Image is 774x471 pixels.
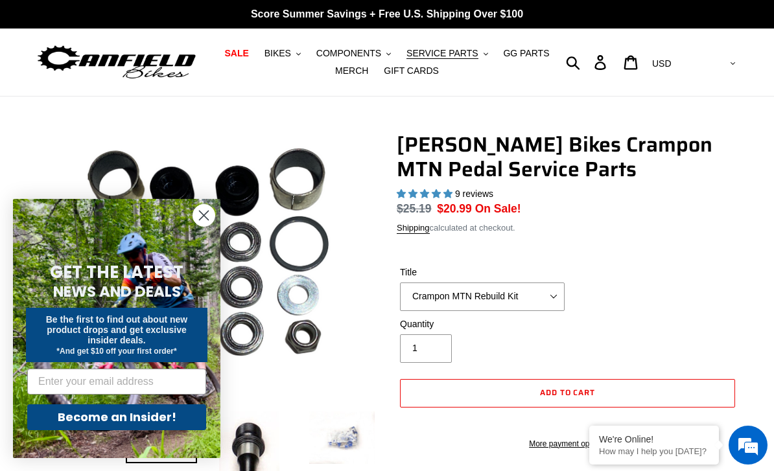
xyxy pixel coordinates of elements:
a: MERCH [329,62,375,80]
span: 5.00 stars [397,189,455,199]
span: BIKES [264,48,291,59]
button: Become an Insider! [27,404,206,430]
button: SERVICE PARTS [400,45,494,62]
span: Add to cart [540,386,596,398]
span: SALE [224,48,248,59]
h1: [PERSON_NAME] Bikes Crampon MTN Pedal Service Parts [397,132,738,182]
span: NEWS AND DEALS [53,281,181,302]
span: 9 reviews [455,189,493,199]
span: SERVICE PARTS [406,48,478,59]
div: calculated at checkout. [397,222,738,235]
a: Shipping [397,223,430,234]
a: SALE [218,45,255,62]
span: *And get $10 off your first order* [56,347,176,356]
s: $25.19 [397,202,432,215]
p: How may I help you today? [599,446,709,456]
span: COMPONENTS [316,48,381,59]
button: COMPONENTS [310,45,397,62]
a: More payment options [400,438,735,450]
a: GIFT CARDS [377,62,445,80]
span: On Sale! [475,200,521,217]
span: $20.99 [437,202,472,215]
a: GG PARTS [497,45,556,62]
img: Load image into Gallery viewer, Canfield Bikes Crampon MTN Pedal Service Parts [307,409,377,466]
span: GET THE LATEST [50,260,183,284]
button: Close dialog [193,204,215,227]
span: GIFT CARDS [384,65,439,76]
span: GG PARTS [503,48,549,59]
div: We're Online! [599,434,709,444]
button: BIKES [258,45,307,62]
input: Enter your email address [27,369,206,395]
label: Quantity [400,317,565,331]
span: Be the first to find out about new product drops and get exclusive insider deals. [46,314,188,345]
img: Canfield Bikes [36,42,198,83]
label: Title [400,266,565,279]
button: Add to cart [400,379,735,408]
span: MERCH [335,65,368,76]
